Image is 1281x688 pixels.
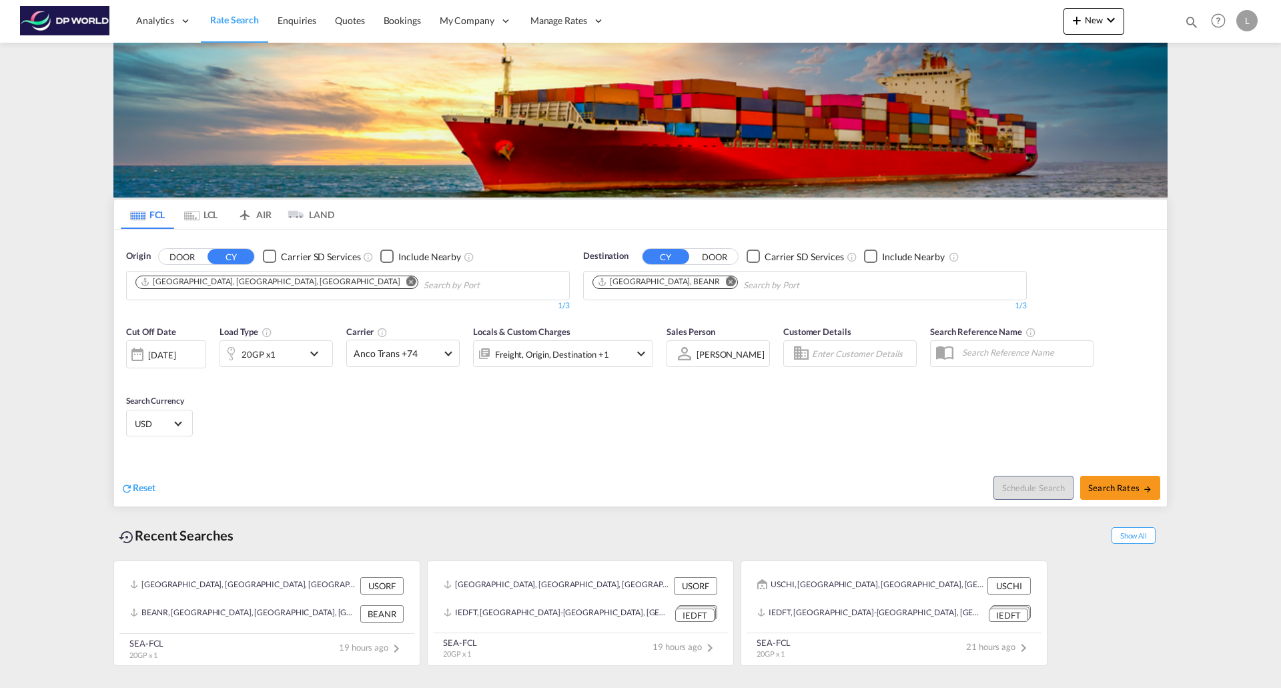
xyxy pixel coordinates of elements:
[210,14,259,25] span: Rate Search
[1025,327,1036,338] md-icon: Your search will be saved by the below given name
[262,327,272,338] md-icon: icon-information-outline
[133,414,185,433] md-select: Select Currency: $ USDUnited States Dollar
[949,252,959,262] md-icon: Unchecked: Ignores neighbouring ports when fetching rates.Checked : Includes neighbouring ports w...
[228,200,281,229] md-tab-item: AIR
[126,367,136,385] md-datepicker: Select
[130,577,357,595] div: USORF, Norfolk, VA, United States, North America, Americas
[473,340,653,367] div: Freight Origin Destination Factory Stuffingicon-chevron-down
[346,326,388,337] span: Carrier
[1015,640,1031,656] md-icon: icon-chevron-right
[130,605,357,623] div: BEANR, Antwerp, Belgium, Western Europe, Europe
[360,605,404,623] div: BEANR
[1088,482,1152,493] span: Search Rates
[757,605,985,622] div: IEDFT, Dublin-Dublin Ferryport Terminals, Ireland, GB & Ireland, Europe
[126,300,570,312] div: 1/3
[384,15,421,26] span: Bookings
[1069,12,1085,28] md-icon: icon-plus 400-fg
[667,326,715,337] span: Sales Person
[380,250,461,264] md-checkbox: Checkbox No Ink
[757,649,785,658] span: 20GP x 1
[174,200,228,229] md-tab-item: LCL
[263,250,360,264] md-checkbox: Checkbox No Ink
[955,342,1093,362] input: Search Reference Name
[121,482,133,494] md-icon: icon-refresh
[1184,15,1199,35] div: icon-magnify
[930,326,1036,337] span: Search Reference Name
[464,252,474,262] md-icon: Unchecked: Ignores neighbouring ports when fetching rates.Checked : Includes neighbouring ports w...
[1236,10,1258,31] div: L
[966,641,1031,652] span: 21 hours ago
[20,6,110,36] img: c08ca190194411f088ed0f3ba295208c.png
[335,15,364,26] span: Quotes
[702,640,718,656] md-icon: icon-chevron-right
[583,300,1027,312] div: 1/3
[695,344,766,364] md-select: Sales Person: Laura Zurcher
[129,637,163,649] div: SEA-FCL
[697,349,765,360] div: [PERSON_NAME]
[135,418,172,430] span: USD
[812,344,912,364] input: Enter Customer Details
[242,345,276,364] div: 20GP x1
[882,250,945,264] div: Include Nearby
[741,561,1047,666] recent-search-card: USCHI, [GEOGRAPHIC_DATA], [GEOGRAPHIC_DATA], [GEOGRAPHIC_DATA], [GEOGRAPHIC_DATA], [GEOGRAPHIC_DA...
[136,14,174,27] span: Analytics
[583,250,628,263] span: Destination
[424,275,550,296] input: Chips input.
[339,642,404,653] span: 19 hours ago
[440,14,494,27] span: My Company
[220,326,272,337] span: Load Type
[121,481,155,496] div: icon-refreshReset
[747,250,844,264] md-checkbox: Checkbox No Ink
[743,275,870,296] input: Chips input.
[377,327,388,338] md-icon: The selected Trucker/Carrierwill be displayed in the rate results If the rates are from another f...
[398,250,461,264] div: Include Nearby
[765,250,844,264] div: Carrier SD Services
[1207,9,1230,32] span: Help
[121,200,334,229] md-pagination-wrapper: Use the left and right arrow keys to navigate between tabs
[444,577,671,595] div: USORF, Norfolk, VA, United States, North America, Americas
[444,605,672,622] div: IEDFT, Dublin-Dublin Ferryport Terminals, Ireland, GB & Ireland, Europe
[633,346,649,362] md-icon: icon-chevron-down
[140,276,403,288] div: Press delete to remove this chip.
[691,249,738,264] button: DOOR
[237,207,253,217] md-icon: icon-airplane
[674,577,717,595] div: USORF
[398,276,418,290] button: Remove
[427,561,734,666] recent-search-card: [GEOGRAPHIC_DATA], [GEOGRAPHIC_DATA], [GEOGRAPHIC_DATA], [GEOGRAPHIC_DATA], [GEOGRAPHIC_DATA], [G...
[126,340,206,368] div: [DATE]
[1143,484,1152,494] md-icon: icon-arrow-right
[306,346,329,362] md-icon: icon-chevron-down
[987,577,1031,595] div: USCHI
[495,345,609,364] div: Freight Origin Destination Factory Stuffing
[1112,527,1156,544] span: Show All
[133,272,556,296] md-chips-wrap: Chips container. Use arrow keys to select chips.
[1080,476,1160,500] button: Search Ratesicon-arrow-right
[443,637,477,649] div: SEA-FCL
[126,326,176,337] span: Cut Off Date
[590,272,875,296] md-chips-wrap: Chips container. Use arrow keys to select chips.
[113,43,1168,198] img: LCL+%26+FCL+BACKGROUND.png
[207,249,254,264] button: CY
[530,14,587,27] span: Manage Rates
[643,249,689,264] button: CY
[1184,15,1199,29] md-icon: icon-magnify
[675,609,715,623] div: IEDFT
[140,276,400,288] div: Norfolk, VA, USORF
[864,250,945,264] md-checkbox: Checkbox No Ink
[757,637,791,649] div: SEA-FCL
[119,529,135,545] md-icon: icon-backup-restore
[783,326,851,337] span: Customer Details
[281,250,360,264] div: Carrier SD Services
[220,340,333,367] div: 20GP x1icon-chevron-down
[113,521,239,551] div: Recent Searches
[126,250,150,263] span: Origin
[597,276,720,288] div: Antwerp, BEANR
[653,641,718,652] span: 19 hours ago
[133,482,155,493] span: Reset
[989,609,1028,623] div: IEDFT
[121,200,174,229] md-tab-item: FCL
[363,252,374,262] md-icon: Unchecked: Search for CY (Container Yard) services for all selected carriers.Checked : Search for...
[597,276,723,288] div: Press delete to remove this chip.
[993,476,1074,500] button: Note: By default Schedule search will only considerorigin ports, destination ports and cut off da...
